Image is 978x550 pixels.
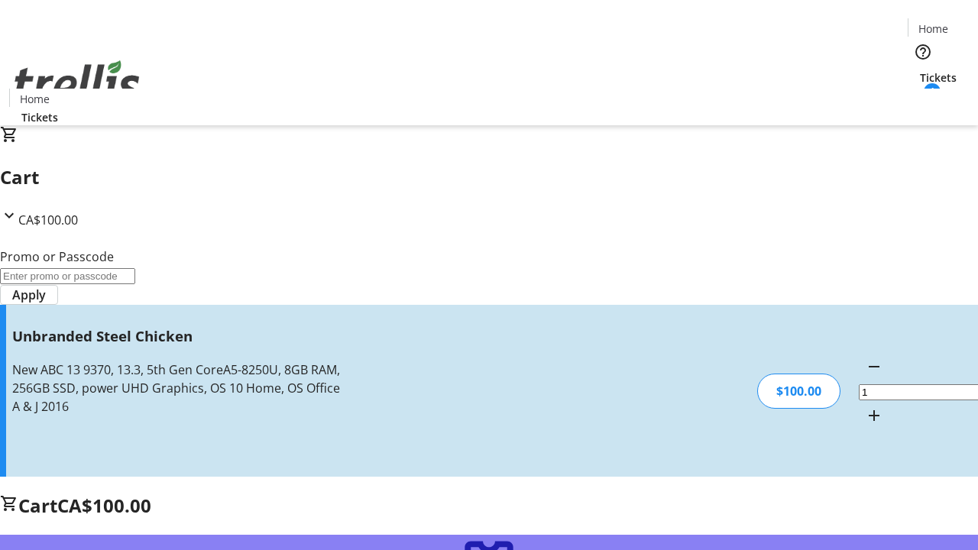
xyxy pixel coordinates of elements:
span: Home [918,21,948,37]
h3: Unbranded Steel Chicken [12,325,346,347]
span: CA$100.00 [18,212,78,228]
div: $100.00 [757,374,840,409]
a: Tickets [9,109,70,125]
span: Home [20,91,50,107]
a: Home [10,91,59,107]
a: Tickets [908,70,969,86]
span: Tickets [21,109,58,125]
div: New ABC 13 9370, 13.3, 5th Gen CoreA5-8250U, 8GB RAM, 256GB SSD, power UHD Graphics, OS 10 Home, ... [12,361,346,416]
img: Orient E2E Organization NDn1EePXOM's Logo [9,44,145,120]
span: Apply [12,286,46,304]
button: Increment by one [859,400,889,431]
span: Tickets [920,70,957,86]
button: Decrement by one [859,351,889,382]
button: Help [908,37,938,67]
span: CA$100.00 [57,493,151,518]
button: Cart [908,86,938,116]
a: Home [908,21,957,37]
